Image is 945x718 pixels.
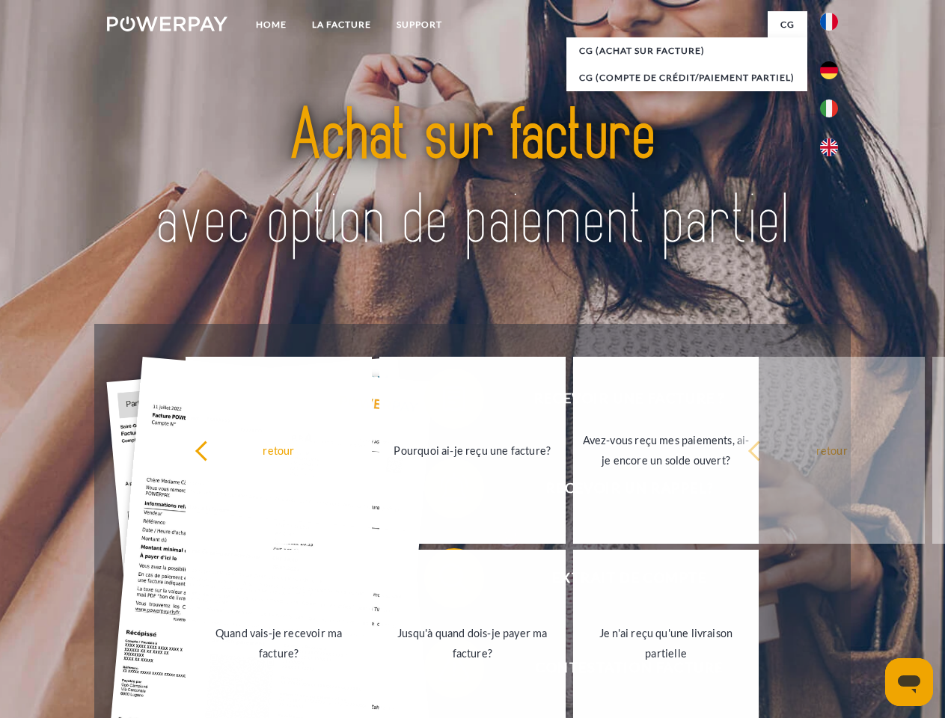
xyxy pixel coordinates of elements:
[885,658,933,706] iframe: Bouton de lancement de la fenêtre de messagerie
[566,37,807,64] a: CG (achat sur facture)
[820,138,838,156] img: en
[388,440,557,460] div: Pourquoi ai-je reçu une facture?
[582,430,750,470] div: Avez-vous reçu mes paiements, ai-je encore un solde ouvert?
[143,72,802,286] img: title-powerpay_fr.svg
[384,11,455,38] a: Support
[768,11,807,38] a: CG
[243,11,299,38] a: Home
[573,357,759,544] a: Avez-vous reçu mes paiements, ai-je encore un solde ouvert?
[820,99,838,117] img: it
[195,440,363,460] div: retour
[582,623,750,663] div: Je n'ai reçu qu'une livraison partielle
[299,11,384,38] a: LA FACTURE
[107,16,227,31] img: logo-powerpay-white.svg
[820,13,838,31] img: fr
[820,61,838,79] img: de
[195,623,363,663] div: Quand vais-je recevoir ma facture?
[747,440,916,460] div: retour
[566,64,807,91] a: CG (Compte de crédit/paiement partiel)
[388,623,557,663] div: Jusqu'à quand dois-je payer ma facture?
